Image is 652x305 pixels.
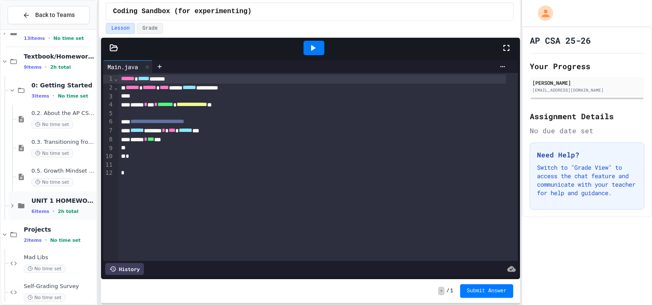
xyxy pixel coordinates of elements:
h2: Assignment Details [530,110,644,122]
span: Textbook/Homework (CSAwesome) [24,53,95,60]
span: 0.3. Transitioning from AP CSP to AP CSA [31,139,95,146]
div: 9 [103,144,114,153]
span: Fold line [114,84,118,91]
p: Switch to "Grade View" to access the chat feature and communicate with your teacher for help and ... [537,163,637,197]
h1: AP CSA 25-26 [530,34,591,46]
span: 13 items [24,36,45,41]
div: 4 [103,101,114,109]
span: • [53,208,54,215]
div: No due date set [530,126,644,136]
span: • [48,35,50,42]
div: Main.java [103,60,153,73]
div: 7 [103,126,114,135]
span: No time set [31,120,73,129]
span: 6 items [31,209,49,214]
span: No time set [31,178,73,186]
div: 1 [103,75,114,84]
div: 6 [103,118,114,126]
div: 8 [103,135,114,144]
span: - [438,287,444,295]
span: No time set [24,265,65,273]
span: / [446,288,449,294]
span: Fold line [114,75,118,82]
h2: Your Progress [530,60,644,72]
div: 3 [103,92,114,101]
span: No time set [24,294,65,302]
button: Lesson [106,23,135,34]
div: Main.java [103,62,142,71]
span: 2h total [50,64,71,70]
span: • [45,64,47,70]
button: Back to Teams [8,6,90,24]
span: 2h total [58,209,79,214]
span: • [53,92,54,99]
span: No time set [50,238,81,243]
div: 11 [103,161,114,169]
span: 3 items [31,93,49,99]
span: 1 [450,288,453,294]
span: UNIT 1 HOMEWORK (DUE BEFORE UNIT 1 TEST) [31,197,95,204]
span: No time set [58,93,88,99]
h3: Need Help? [537,150,637,160]
span: 0.5. Growth Mindset and Pair Programming [31,168,95,175]
span: 9 items [24,64,42,70]
span: Mad Libs [24,254,95,261]
span: Back to Teams [35,11,75,20]
span: 0.2. About the AP CSA Exam [31,110,95,117]
span: Coding Sandbox (for experimenting) [113,6,251,17]
div: History [105,263,144,275]
span: No time set [31,149,73,157]
span: 2 items [24,238,42,243]
span: Self-Grading Survey [24,283,95,290]
div: My Account [529,3,555,23]
div: 2 [103,84,114,92]
span: Projects [24,226,95,233]
span: 0: Getting Started [31,81,95,89]
button: Submit Answer [460,284,514,298]
div: 10 [103,152,114,161]
div: 5 [103,109,114,118]
span: No time set [53,36,84,41]
div: [PERSON_NAME] [532,79,642,87]
div: [EMAIL_ADDRESS][DOMAIN_NAME] [532,87,642,93]
span: Submit Answer [467,288,507,294]
div: 12 [103,169,114,177]
span: • [45,237,47,243]
button: Grade [137,23,163,34]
